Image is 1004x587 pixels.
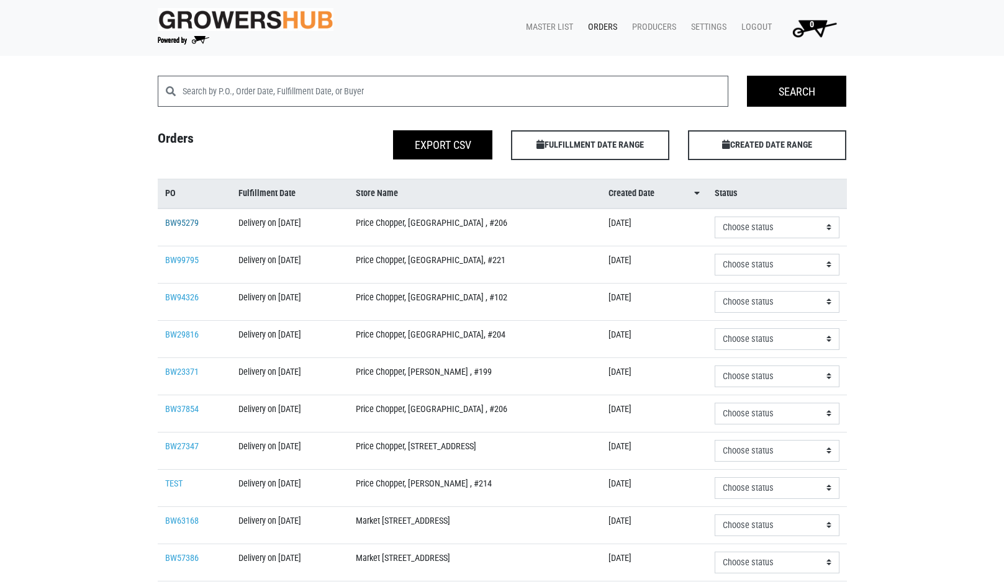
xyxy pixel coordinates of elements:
[165,187,176,200] span: PO
[165,218,199,228] a: BW95279
[601,432,707,469] td: [DATE]
[165,292,199,303] a: BW94326
[731,16,777,39] a: Logout
[238,187,341,200] a: Fulfillment Date
[348,246,600,283] td: Price Chopper, [GEOGRAPHIC_DATA], #221
[231,469,349,506] td: Delivery on [DATE]
[578,16,622,39] a: Orders
[608,187,654,200] span: Created Date
[747,76,846,107] input: Search
[183,76,729,107] input: Search by P.O., Order Date, Fulfillment Date, or Buyer
[165,516,199,526] a: BW63168
[165,187,224,200] a: PO
[238,187,296,200] span: Fulfillment Date
[393,130,492,159] button: Export CSV
[348,395,600,432] td: Price Chopper, [GEOGRAPHIC_DATA] , #206
[231,283,349,320] td: Delivery on [DATE]
[348,469,600,506] td: Price Chopper, [PERSON_NAME] , #214
[688,130,846,160] span: CREATED DATE RANGE
[601,246,707,283] td: [DATE]
[715,187,738,200] span: Status
[158,8,334,31] img: original-fc7597fdc6adbb9d0e2ae620e786d1a2.jpg
[165,329,199,340] a: BW29816
[165,404,199,414] a: BW37854
[356,187,593,200] a: Store Name
[516,16,578,39] a: Master List
[348,283,600,320] td: Price Chopper, [GEOGRAPHIC_DATA] , #102
[601,357,707,395] td: [DATE]
[348,320,600,357] td: Price Chopper, [GEOGRAPHIC_DATA], #204
[231,246,349,283] td: Delivery on [DATE]
[148,130,325,155] h4: Orders
[715,187,839,200] a: Status
[810,19,814,30] span: 0
[681,16,731,39] a: Settings
[165,478,183,489] a: TEST
[601,544,707,581] td: [DATE]
[601,395,707,432] td: [DATE]
[231,320,349,357] td: Delivery on [DATE]
[601,469,707,506] td: [DATE]
[348,208,600,246] td: Price Chopper, [GEOGRAPHIC_DATA] , #206
[348,357,600,395] td: Price Chopper, [PERSON_NAME] , #199
[348,544,600,581] td: Market [STREET_ADDRESS]
[231,208,349,246] td: Delivery on [DATE]
[356,187,398,200] span: Store Name
[622,16,681,39] a: Producers
[608,187,700,200] a: Created Date
[777,16,847,40] a: 0
[601,283,707,320] td: [DATE]
[231,395,349,432] td: Delivery on [DATE]
[165,255,199,266] a: BW99795
[601,208,707,246] td: [DATE]
[165,367,199,377] a: BW23371
[348,432,600,469] td: Price Chopper, [STREET_ADDRESS]
[231,432,349,469] td: Delivery on [DATE]
[231,357,349,395] td: Delivery on [DATE]
[601,506,707,544] td: [DATE]
[165,441,199,452] a: BW27347
[348,506,600,544] td: Market [STREET_ADDRESS]
[165,553,199,563] a: BW57386
[158,36,209,45] img: Powered by Big Wheelbarrow
[231,506,349,544] td: Delivery on [DATE]
[511,130,669,160] span: FULFILLMENT DATE RANGE
[231,544,349,581] td: Delivery on [DATE]
[787,16,842,40] img: Cart
[601,320,707,357] td: [DATE]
